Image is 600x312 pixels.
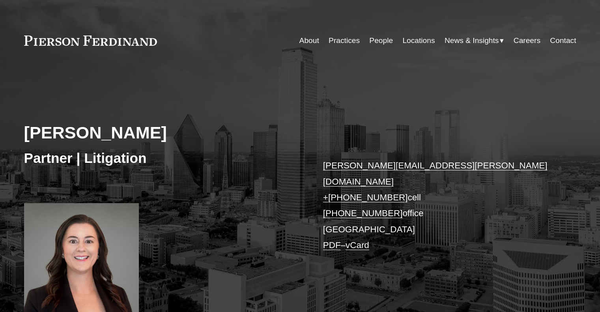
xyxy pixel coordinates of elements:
[323,240,341,250] a: PDF
[323,208,403,218] a: [PHONE_NUMBER]
[323,192,328,202] a: +
[323,161,548,186] a: [PERSON_NAME][EMAIL_ADDRESS][PERSON_NAME][DOMAIN_NAME]
[445,33,504,48] a: folder dropdown
[402,33,435,48] a: Locations
[514,33,540,48] a: Careers
[328,192,408,202] a: [PHONE_NUMBER]
[299,33,319,48] a: About
[329,33,360,48] a: Practices
[445,34,499,48] span: News & Insights
[346,240,369,250] a: vCard
[369,33,393,48] a: People
[323,158,553,253] p: cell office [GEOGRAPHIC_DATA] –
[550,33,576,48] a: Contact
[24,149,300,167] h3: Partner | Litigation
[24,122,300,143] h2: [PERSON_NAME]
